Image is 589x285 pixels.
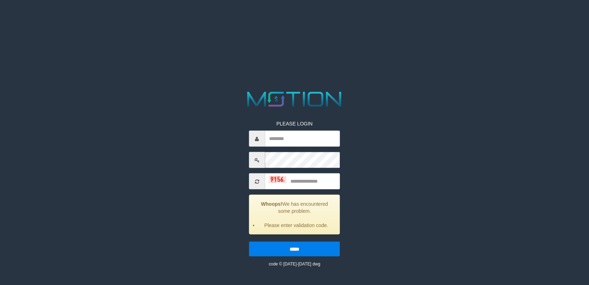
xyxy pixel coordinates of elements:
[269,262,320,267] small: code © [DATE]-[DATE] dwg
[261,201,282,207] strong: Whoops!
[258,222,334,229] li: Please enter validation code.
[243,89,346,109] img: MOTION_logo.png
[268,176,286,183] img: captcha
[249,120,340,127] p: PLEASE LOGIN
[249,195,340,235] div: We has encountered some problem.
